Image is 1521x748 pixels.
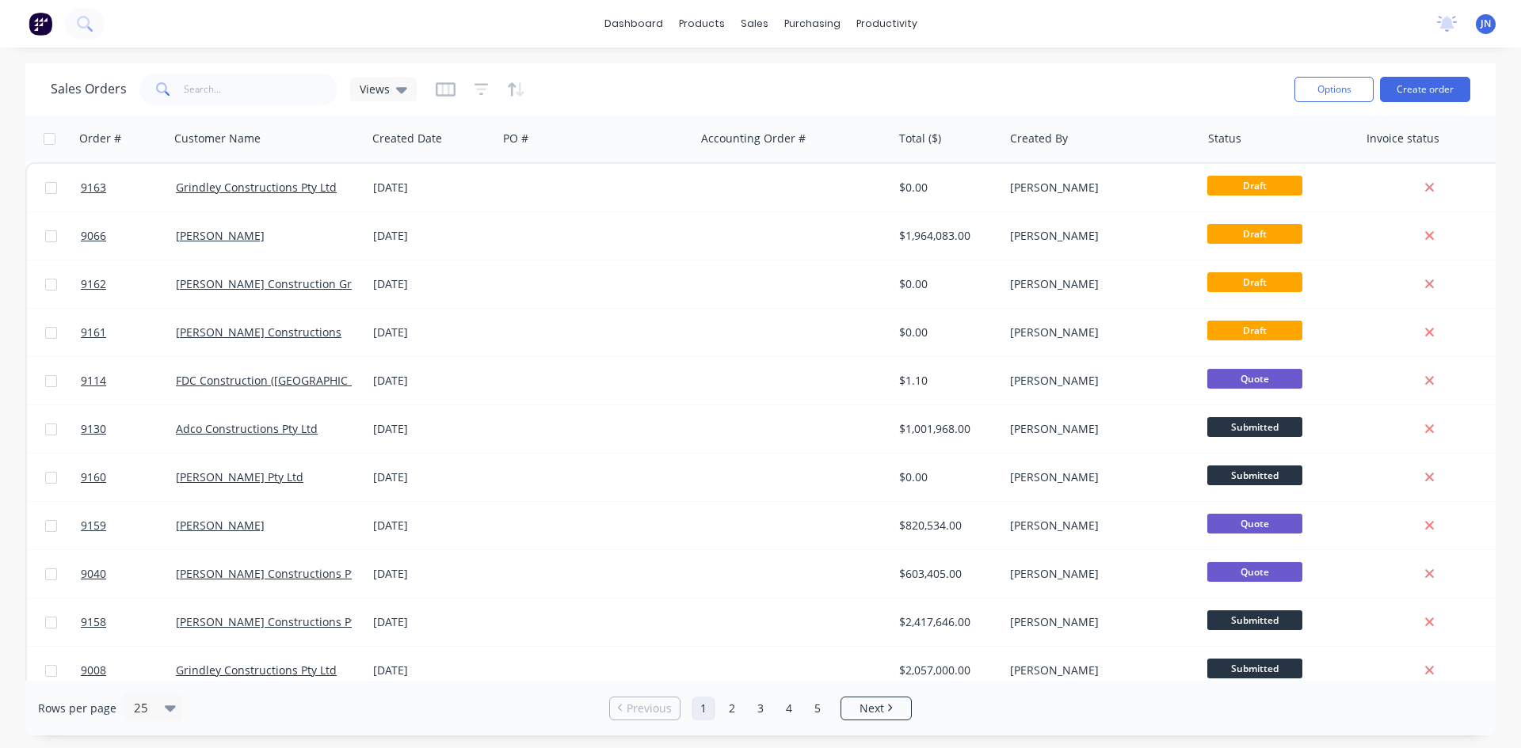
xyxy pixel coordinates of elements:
[38,701,116,716] span: Rows per page
[1010,566,1186,582] div: [PERSON_NAME]
[1207,514,1302,533] span: Quote
[899,228,993,244] div: $1,964,083.00
[627,701,672,716] span: Previous
[899,518,993,533] div: $820,534.00
[81,469,106,485] span: 9160
[603,697,918,720] ul: Pagination
[79,131,121,146] div: Order #
[81,373,106,389] span: 9114
[720,697,744,720] a: Page 2
[373,566,491,582] div: [DATE]
[176,469,303,484] a: [PERSON_NAME] Pty Ltd
[776,12,848,36] div: purchasing
[1208,131,1241,146] div: Status
[1207,369,1302,389] span: Quote
[610,701,680,716] a: Previous page
[899,131,941,146] div: Total ($)
[899,663,993,678] div: $2,057,000.00
[1010,518,1186,533] div: [PERSON_NAME]
[81,663,106,678] span: 9008
[1010,228,1186,244] div: [PERSON_NAME]
[81,614,106,630] span: 9158
[81,260,176,308] a: 9162
[899,276,993,292] div: $0.00
[373,276,491,292] div: [DATE]
[1207,321,1302,340] span: Draft
[81,357,176,404] a: 9114
[1207,417,1302,437] span: Submitted
[373,518,491,533] div: [DATE]
[899,469,993,485] div: $0.00
[373,663,491,678] div: [DATE]
[899,373,993,389] div: $1.10
[1294,77,1374,102] button: Options
[81,309,176,356] a: 9161
[1380,77,1470,102] button: Create order
[373,469,491,485] div: [DATE]
[81,180,106,196] span: 9163
[1207,659,1302,678] span: Submitted
[899,180,993,196] div: $0.00
[373,228,491,244] div: [DATE]
[692,697,715,720] a: Page 1 is your current page
[848,12,925,36] div: productivity
[899,614,993,630] div: $2,417,646.00
[176,373,425,388] a: FDC Construction ([GEOGRAPHIC_DATA]) Pty Ltd
[841,701,911,716] a: Next page
[81,325,106,340] span: 9161
[51,82,127,97] h1: Sales Orders
[174,131,261,146] div: Customer Name
[176,663,337,678] a: Grindley Constructions Pty Ltd
[1010,663,1186,678] div: [PERSON_NAME]
[360,81,390,97] span: Views
[372,131,442,146] div: Created Date
[1207,465,1302,485] span: Submitted
[176,518,265,533] a: [PERSON_NAME]
[899,325,993,340] div: $0.00
[1207,610,1302,630] span: Submitted
[1010,373,1186,389] div: [PERSON_NAME]
[81,212,176,260] a: 9066
[81,502,176,549] a: 9159
[749,697,772,720] a: Page 3
[1010,325,1186,340] div: [PERSON_NAME]
[1010,131,1068,146] div: Created By
[81,647,176,694] a: 9008
[860,701,884,716] span: Next
[701,131,806,146] div: Accounting Order #
[81,164,176,211] a: 9163
[176,325,341,340] a: [PERSON_NAME] Constructions
[81,454,176,501] a: 9160
[176,228,265,243] a: [PERSON_NAME]
[81,550,176,598] a: 9040
[1207,176,1302,196] span: Draft
[176,614,380,629] a: [PERSON_NAME] Constructions Pty Ltd
[81,598,176,646] a: 9158
[176,180,337,195] a: Grindley Constructions Pty Ltd
[373,325,491,340] div: [DATE]
[184,74,338,105] input: Search...
[1010,614,1186,630] div: [PERSON_NAME]
[1010,276,1186,292] div: [PERSON_NAME]
[373,373,491,389] div: [DATE]
[81,405,176,453] a: 9130
[1010,180,1186,196] div: [PERSON_NAME]
[671,12,733,36] div: products
[373,614,491,630] div: [DATE]
[373,180,491,196] div: [DATE]
[81,518,106,533] span: 9159
[597,12,671,36] a: dashboard
[777,697,801,720] a: Page 4
[373,421,491,437] div: [DATE]
[81,566,106,582] span: 9040
[1481,17,1491,31] span: JN
[1010,469,1186,485] div: [PERSON_NAME]
[503,131,528,146] div: PO #
[176,421,318,436] a: Adco Constructions Pty Ltd
[29,12,52,36] img: Factory
[81,421,106,437] span: 9130
[176,276,411,291] a: [PERSON_NAME] Construction Group Pty Ltd
[899,566,993,582] div: $603,405.00
[733,12,776,36] div: sales
[806,697,829,720] a: Page 5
